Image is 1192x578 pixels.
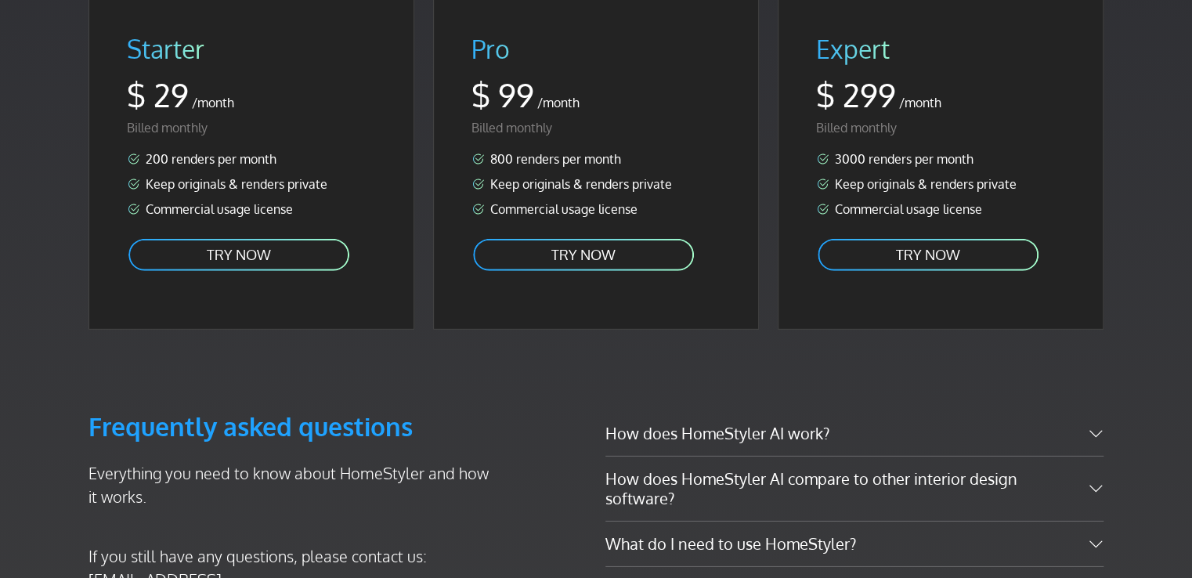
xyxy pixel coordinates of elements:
[88,411,500,443] h3: Frequently asked questions
[127,237,351,273] a: TRY NOW
[127,200,376,219] li: Commercial usage license
[471,34,721,65] h2: Pro
[816,120,897,135] span: Billed monthly
[537,95,580,110] span: /month
[605,411,1104,456] button: How does HomeStyler AI work?
[127,150,376,168] li: 200 renders per month
[471,237,695,273] a: TRY NOW
[88,461,500,508] p: Everything you need to know about HomeStyler and how it works.
[816,34,1065,65] h2: Expert
[605,522,1104,566] button: What do I need to use HomeStyler?
[816,237,1040,273] a: TRY NOW
[471,200,721,219] li: Commercial usage license
[471,75,534,114] span: $ 99
[471,175,721,193] li: Keep originals & renders private
[816,75,896,114] span: $ 299
[127,75,189,114] span: $ 29
[605,457,1104,521] button: How does HomeStyler AI compare to other interior design software?
[192,95,234,110] span: /month
[899,95,941,110] span: /month
[816,175,1065,193] li: Keep originals & renders private
[127,175,376,193] li: Keep originals & renders private
[816,150,1065,168] li: 3000 renders per month
[816,200,1065,219] li: Commercial usage license
[471,150,721,168] li: 800 renders per month
[127,120,208,135] span: Billed monthly
[471,120,552,135] span: Billed monthly
[127,34,376,65] h2: Starter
